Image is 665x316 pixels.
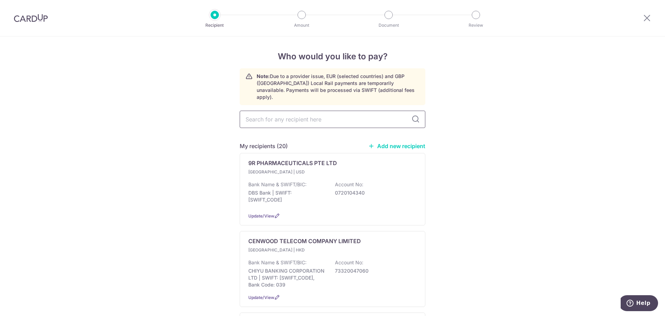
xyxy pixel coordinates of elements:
a: Add new recipient [368,143,425,150]
p: Bank Name & SWIFT/BIC: [248,181,307,188]
p: Document [363,22,414,29]
p: 0720104340 [335,189,413,196]
p: Bank Name & SWIFT/BIC: [248,259,307,266]
p: 9R PHARMACEUTICALS PTE LTD [248,159,337,167]
p: Amount [276,22,327,29]
p: Account No: [335,181,363,188]
h5: My recipients (20) [240,142,288,150]
a: Update/View [248,295,274,300]
p: DBS Bank | SWIFT: [SWIFT_CODE] [248,189,326,203]
h4: Who would you like to pay? [240,50,425,63]
img: CardUp [14,14,48,22]
p: Review [450,22,502,29]
p: Due to a provider issue, EUR (selected countries) and GBP ([GEOGRAPHIC_DATA]) Local Rail payments... [257,73,419,101]
p: [GEOGRAPHIC_DATA] | HKD [248,247,330,254]
p: Account No: [335,259,363,266]
input: Search for any recipient here [240,111,425,128]
strong: Note: [257,73,270,79]
p: [GEOGRAPHIC_DATA] | USD [248,169,330,176]
p: 73320047060 [335,267,413,274]
p: CHIYU BANKING CORPORATION LTD | SWIFT: [SWIFT_CODE], Bank Code: 039 [248,267,326,288]
iframe: Opens a widget where you can find more information [621,295,658,313]
a: Update/View [248,213,274,219]
p: Recipient [189,22,240,29]
p: CENWOOD TELECOM COMPANY LIMITED [248,237,361,245]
